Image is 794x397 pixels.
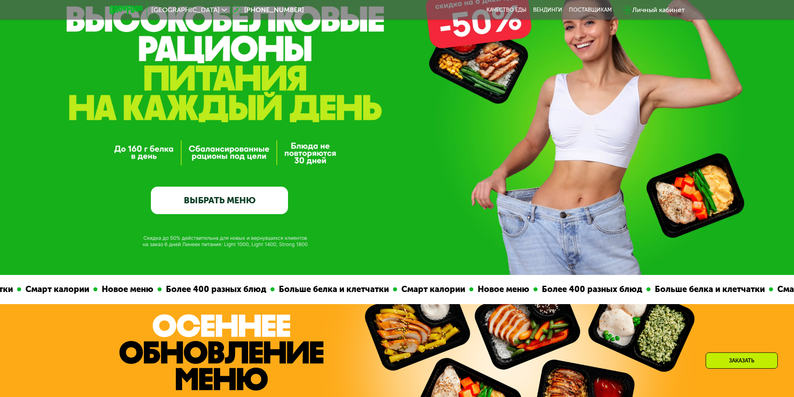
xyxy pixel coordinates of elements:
[396,283,468,296] div: Смарт калории
[472,283,532,296] div: Новое меню
[160,283,269,296] div: Более 400 разных блюд
[151,187,288,214] a: ВЫБРАТЬ МЕНЮ
[20,283,92,296] div: Смарт калории
[632,5,685,15] div: Личный кабинет
[536,283,645,296] div: Более 400 разных блюд
[273,283,392,296] div: Больше белка и клетчатки
[649,283,768,296] div: Больше белка и клетчатки
[151,7,220,13] span: [GEOGRAPHIC_DATA]
[706,352,778,369] div: Заказать
[486,7,526,13] a: Качество еды
[231,5,304,15] a: [PHONE_NUMBER]
[569,7,612,13] div: поставщикам
[96,283,156,296] div: Новое меню
[533,7,562,13] a: Вендинги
